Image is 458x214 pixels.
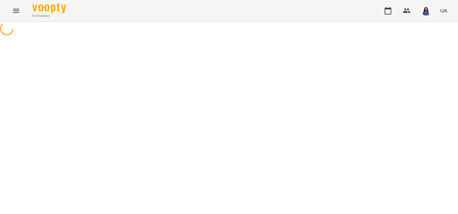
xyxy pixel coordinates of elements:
span: For Business [32,14,66,18]
img: Voopty Logo [32,3,66,13]
button: Menu [8,3,24,19]
button: UA [437,4,450,17]
img: 896d7bd98bada4a398fcb6f6c121a1d1.png [421,6,431,16]
span: UA [440,7,447,14]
